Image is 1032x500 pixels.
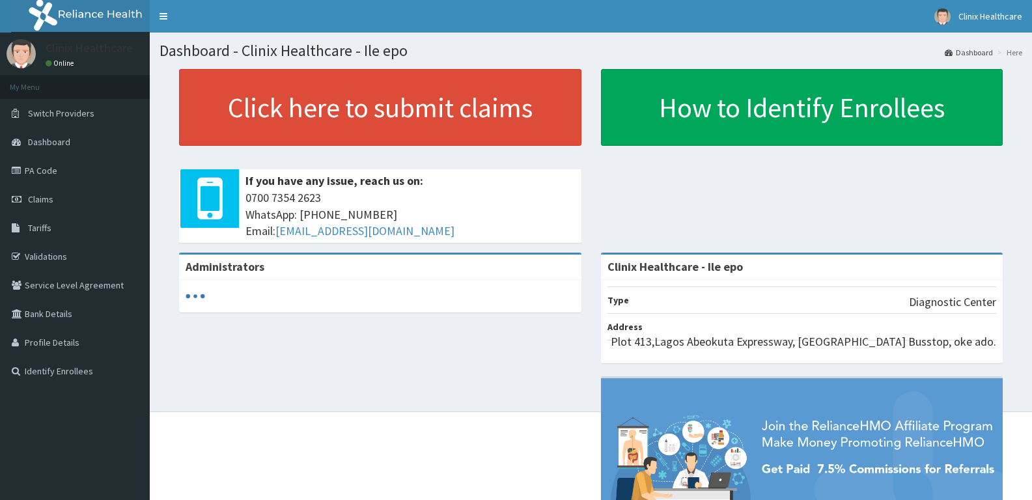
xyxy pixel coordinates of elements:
b: Address [607,321,643,333]
li: Here [994,47,1022,58]
a: Click here to submit claims [179,69,581,146]
p: Clinix Healthcare [46,42,133,54]
span: Dashboard [28,136,70,148]
p: Plot 413,Lagos Abeokuta Expressway, [GEOGRAPHIC_DATA] Busstop, oke ado. [611,333,996,350]
p: Diagnostic Center [909,294,996,311]
span: 0700 7354 2623 WhatsApp: [PHONE_NUMBER] Email: [245,189,575,240]
a: How to Identify Enrollees [601,69,1003,146]
a: Dashboard [945,47,993,58]
img: User Image [7,39,36,68]
b: Administrators [186,259,264,274]
b: Type [607,294,629,306]
span: Switch Providers [28,107,94,119]
a: Online [46,59,77,68]
a: [EMAIL_ADDRESS][DOMAIN_NAME] [275,223,454,238]
strong: Clinix Healthcare - Ile epo [607,259,743,274]
span: Claims [28,193,53,205]
span: Clinix Healthcare [958,10,1022,22]
img: User Image [934,8,951,25]
svg: audio-loading [186,286,205,306]
span: Tariffs [28,222,51,234]
b: If you have any issue, reach us on: [245,173,423,188]
h1: Dashboard - Clinix Healthcare - Ile epo [160,42,1022,59]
